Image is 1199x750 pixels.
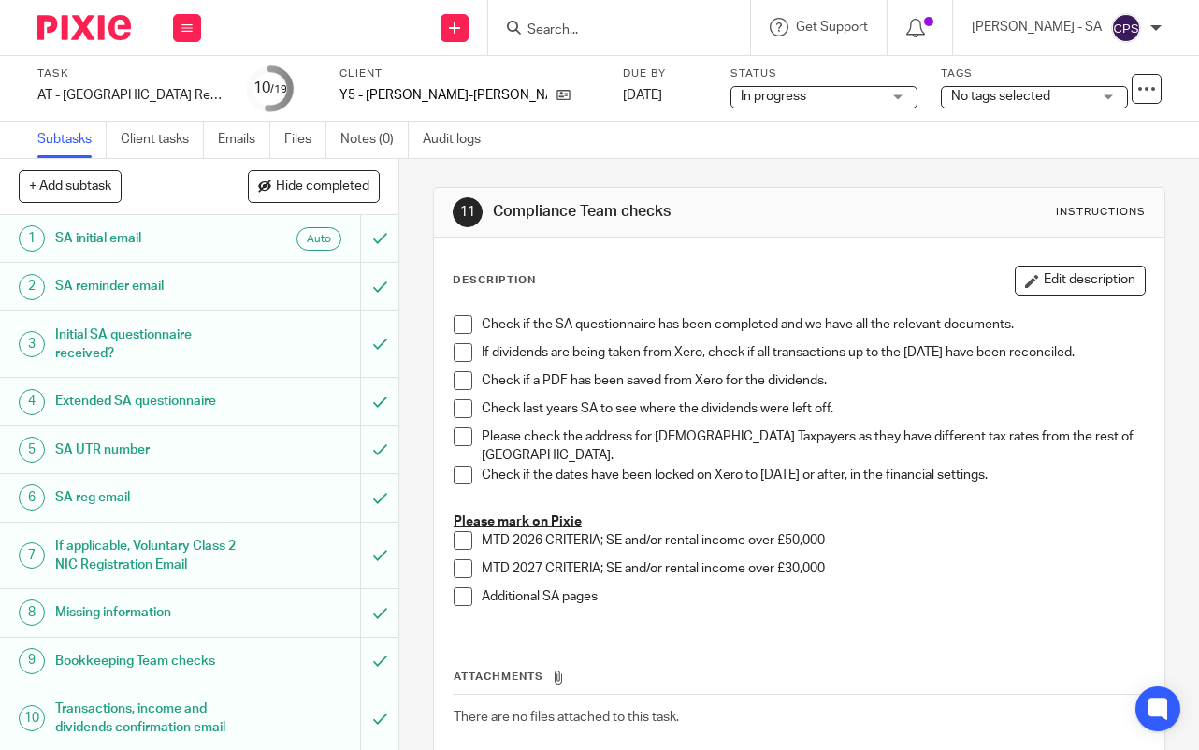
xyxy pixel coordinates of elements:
[37,122,107,158] a: Subtasks
[19,170,122,202] button: + Add subtask
[55,436,246,464] h1: SA UTR number
[19,705,45,731] div: 10
[623,66,707,81] label: Due by
[55,483,246,512] h1: SA reg email
[253,78,287,99] div: 10
[55,695,246,743] h1: Transactions, income and dividends confirmation email
[19,437,45,463] div: 5
[526,22,694,39] input: Search
[482,587,1145,606] p: Additional SA pages
[19,599,45,626] div: 8
[19,331,45,357] div: 3
[796,21,868,34] span: Get Support
[37,86,224,105] div: AT - [GEOGRAPHIC_DATA] Return - PE [DATE]
[19,225,45,252] div: 1
[423,122,495,158] a: Audit logs
[218,122,270,158] a: Emails
[55,532,246,580] h1: If applicable, Voluntary Class 2 NIC Registration Email
[55,599,246,627] h1: Missing information
[482,427,1145,466] p: Please check the address for [DEMOGRAPHIC_DATA] Taxpayers as they have different tax rates from t...
[1111,13,1141,43] img: svg%3E
[730,66,917,81] label: Status
[55,387,246,415] h1: Extended SA questionnaire
[296,227,341,251] div: Auto
[482,371,1145,390] p: Check if a PDF has been saved from Xero for the dividends.
[37,86,224,105] div: AT - SA Return - PE 05-04-2025
[482,531,1145,550] p: MTD 2026 CRITERIA; SE and/or rental income over £50,000
[941,66,1128,81] label: Tags
[19,389,45,415] div: 4
[55,321,246,368] h1: Initial SA questionnaire received?
[741,90,806,103] span: In progress
[339,66,599,81] label: Client
[482,343,1145,362] p: If dividends are being taken from Xero, check if all transactions up to the [DATE] have been reco...
[623,89,662,102] span: [DATE]
[55,224,246,252] h1: SA initial email
[454,671,543,682] span: Attachments
[972,18,1102,36] p: [PERSON_NAME] - SA
[339,86,547,105] p: Y5 - [PERSON_NAME]-[PERSON_NAME]
[482,315,1145,334] p: Check if the SA questionnaire has been completed and we have all the relevant documents.
[493,202,840,222] h1: Compliance Team checks
[55,272,246,300] h1: SA reminder email
[1015,266,1146,296] button: Edit description
[19,274,45,300] div: 2
[454,515,582,528] u: Please mark on Pixie
[340,122,409,158] a: Notes (0)
[482,399,1145,418] p: Check last years SA to see where the dividends were left off.
[55,647,246,675] h1: Bookkeeping Team checks
[454,711,679,724] span: There are no files attached to this task.
[270,84,287,94] small: /19
[276,180,369,195] span: Hide completed
[453,273,536,288] p: Description
[121,122,204,158] a: Client tasks
[482,559,1145,578] p: MTD 2027 CRITERIA; SE and/or rental income over £30,000
[37,66,224,81] label: Task
[19,484,45,511] div: 6
[19,542,45,569] div: 7
[248,170,380,202] button: Hide completed
[1056,205,1146,220] div: Instructions
[284,122,326,158] a: Files
[453,197,483,227] div: 11
[19,648,45,674] div: 9
[951,90,1050,103] span: No tags selected
[482,466,1145,484] p: Check if the dates have been locked on Xero to [DATE] or after, in the financial settings.
[37,15,131,40] img: Pixie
